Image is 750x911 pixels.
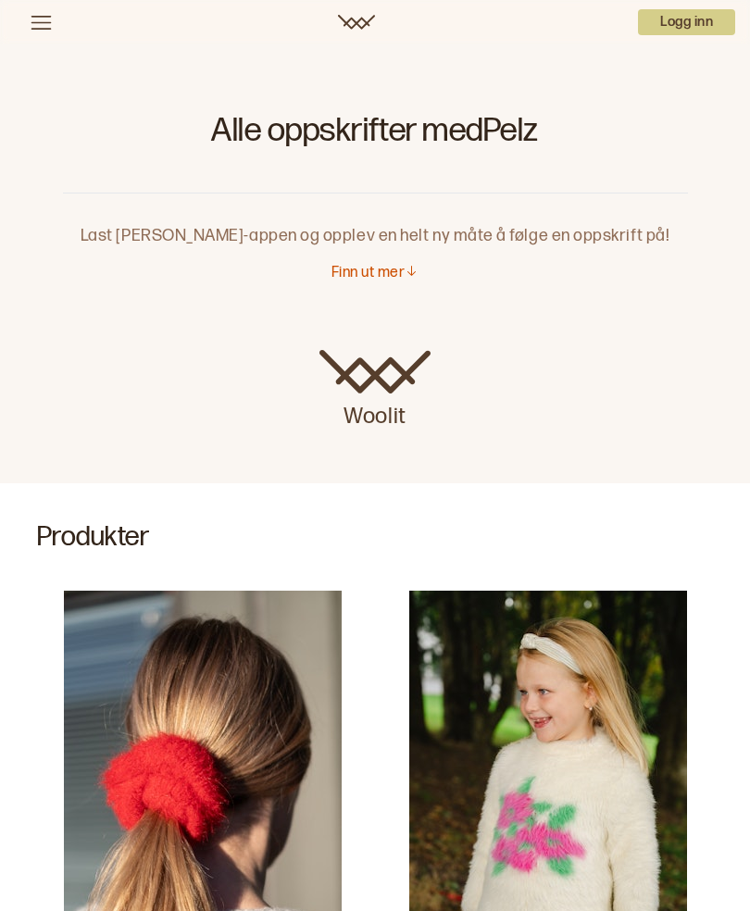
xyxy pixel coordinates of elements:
img: Woolit [319,350,431,394]
button: Finn ut mer [331,264,419,283]
p: Woolit [319,394,431,431]
p: Last [PERSON_NAME]-appen og opplev en helt ny måte å følge en oppskrift på! [63,193,688,249]
p: Logg inn [638,9,735,35]
h1: Alle oppskrifter med Pelz [63,111,688,163]
button: User dropdown [638,9,735,35]
p: Finn ut mer [331,264,405,283]
a: Woolit [319,350,431,431]
a: Woolit [338,15,375,30]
